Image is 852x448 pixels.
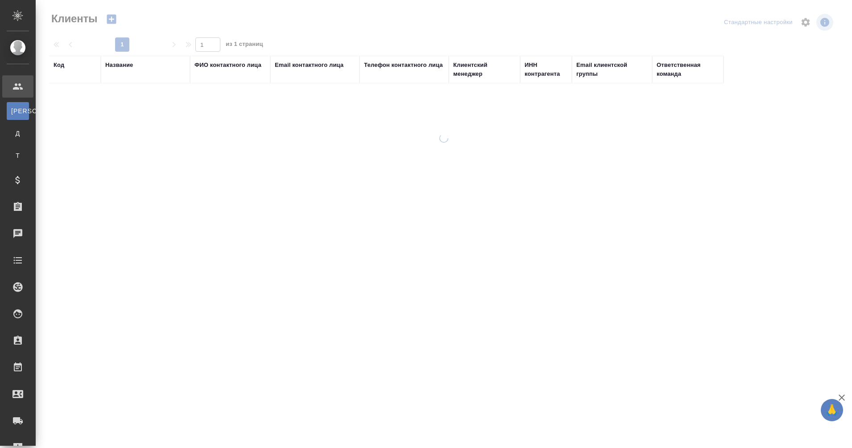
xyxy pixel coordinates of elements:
[7,124,29,142] a: Д
[576,61,648,78] div: Email клиентской группы
[105,61,133,70] div: Название
[657,61,719,78] div: Ответственная команда
[364,61,443,70] div: Телефон контактного лица
[821,399,843,421] button: 🙏
[11,151,25,160] span: Т
[54,61,64,70] div: Код
[11,107,25,115] span: [PERSON_NAME]
[824,401,840,419] span: 🙏
[275,61,343,70] div: Email контактного лица
[7,102,29,120] a: [PERSON_NAME]
[525,61,567,78] div: ИНН контрагента
[194,61,261,70] div: ФИО контактного лица
[7,147,29,164] a: Т
[11,129,25,138] span: Д
[453,61,516,78] div: Клиентский менеджер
